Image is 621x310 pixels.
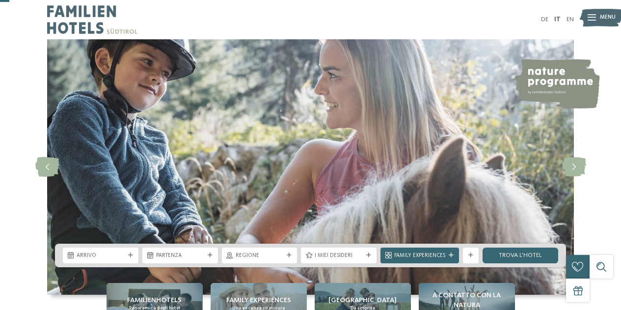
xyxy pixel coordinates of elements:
a: IT [554,16,561,23]
img: nature programme by Familienhotels Südtirol [513,59,600,109]
span: Regione [236,252,284,260]
span: Familienhotels [127,295,182,305]
span: A contatto con la natura [423,290,511,310]
a: trova l’hotel [483,248,558,263]
span: Family experiences [226,295,291,305]
span: Family Experiences [394,252,445,260]
a: DE [541,16,548,23]
span: Arrivo [77,252,125,260]
span: [GEOGRAPHIC_DATA] [328,295,397,305]
span: Partenza [156,252,204,260]
span: I miei desideri [315,252,363,260]
img: Family hotel Alto Adige: the happy family places! [47,39,574,295]
span: Menu [600,14,616,22]
a: EN [567,16,574,23]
